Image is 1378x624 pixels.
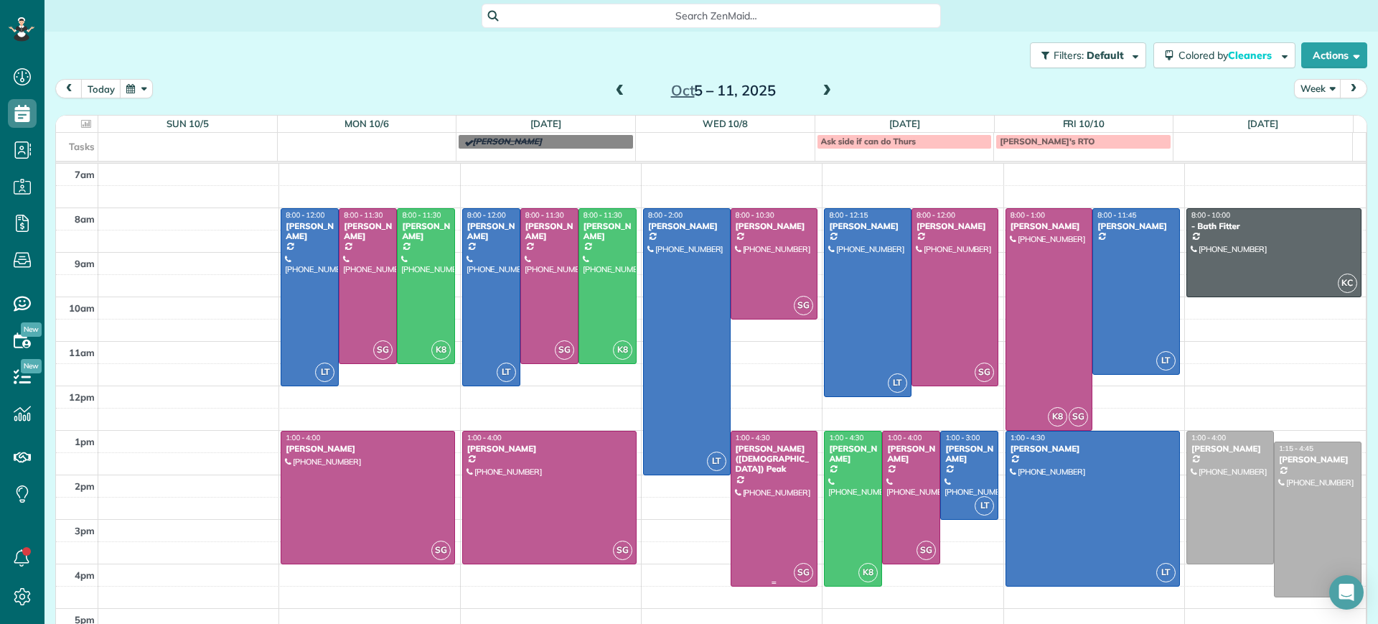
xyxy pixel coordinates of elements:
span: 8:00 - 11:45 [1097,210,1136,220]
span: 4pm [75,569,95,581]
a: Sun 10/5 [167,118,209,129]
div: [PERSON_NAME] [285,444,451,454]
span: 8:00 - 2:00 [648,210,683,220]
span: SG [794,563,813,582]
a: [DATE] [889,118,920,129]
span: 1:00 - 4:30 [736,433,770,442]
span: K8 [858,563,878,582]
span: 12pm [69,391,95,403]
span: 8:00 - 10:30 [736,210,774,220]
span: LT [975,496,994,516]
span: SG [794,296,813,315]
a: [DATE] [1247,118,1278,129]
span: 10am [69,302,95,314]
span: 1:15 - 4:45 [1279,444,1313,453]
span: 8:00 - 11:30 [583,210,622,220]
div: [PERSON_NAME] [916,221,995,231]
span: 11am [69,347,95,358]
a: Wed 10/8 [703,118,749,129]
button: next [1340,79,1367,98]
span: SG [1069,407,1088,427]
div: [PERSON_NAME] [735,221,814,231]
a: Mon 10/6 [344,118,389,129]
span: 1:00 - 4:30 [1011,433,1045,442]
span: 1:00 - 4:00 [1191,433,1226,442]
a: Filters: Default [1023,42,1146,68]
h2: 5 – 11, 2025 [634,83,813,98]
span: 3pm [75,525,95,536]
span: LT [1156,563,1176,582]
span: Colored by [1178,49,1277,62]
span: 7am [75,169,95,180]
span: SG [613,541,632,560]
span: 8:00 - 12:15 [829,210,868,220]
span: 8:00 - 11:30 [402,210,441,220]
span: 1pm [75,436,95,447]
div: [PERSON_NAME] [1097,221,1176,231]
span: K8 [431,340,451,360]
div: [PERSON_NAME] [1010,444,1176,454]
div: [PERSON_NAME] [467,221,516,242]
span: LT [497,363,516,382]
div: [PERSON_NAME] [828,444,878,465]
div: [PERSON_NAME] ([DEMOGRAPHIC_DATA]) Peak [735,444,814,475]
span: 8:00 - 11:30 [344,210,383,220]
span: SG [431,541,451,560]
span: 8am [75,213,95,225]
span: 8:00 - 12:00 [467,210,506,220]
span: 8:00 - 12:00 [286,210,324,220]
span: New [21,322,42,337]
span: SG [917,541,936,560]
button: Filters: Default [1030,42,1146,68]
div: [PERSON_NAME] [1191,444,1270,454]
button: Actions [1301,42,1367,68]
span: 1:00 - 4:00 [887,433,922,442]
span: 8:00 - 11:30 [525,210,564,220]
span: 1:00 - 3:00 [945,433,980,442]
div: Open Intercom Messenger [1329,575,1364,610]
div: [PERSON_NAME] [401,221,451,242]
span: SG [555,340,574,360]
div: [PERSON_NAME] [945,444,994,465]
button: today [81,79,121,98]
span: LT [315,363,334,382]
span: LT [707,452,726,471]
button: Colored byCleaners [1153,42,1295,68]
span: 1:00 - 4:00 [286,433,320,442]
span: K8 [613,340,632,360]
span: LT [1156,351,1176,371]
button: prev [55,79,83,98]
a: Fri 10/10 [1063,118,1105,129]
span: K8 [1048,407,1067,427]
div: [PERSON_NAME] [886,444,936,465]
span: 1:00 - 4:00 [467,433,502,442]
span: 8:00 - 12:00 [917,210,955,220]
div: [PERSON_NAME] [467,444,632,454]
div: [PERSON_NAME] [828,221,907,231]
div: [PERSON_NAME] [285,221,334,242]
span: Filters: [1054,49,1084,62]
span: New [21,359,42,373]
span: SG [373,340,393,360]
div: - Bath Fitter [1191,221,1357,231]
span: Default [1087,49,1125,62]
span: 2pm [75,480,95,492]
div: [PERSON_NAME] [525,221,574,242]
span: 1:00 - 4:30 [829,433,863,442]
button: Week [1294,79,1341,98]
span: 8:00 - 1:00 [1011,210,1045,220]
div: [PERSON_NAME] [1278,455,1357,465]
div: [PERSON_NAME] [1010,221,1089,231]
div: [PERSON_NAME] [647,221,726,231]
span: 8:00 - 10:00 [1191,210,1230,220]
a: [DATE] [530,118,561,129]
span: SG [975,363,994,382]
span: [PERSON_NAME]'s RTO [1000,136,1095,146]
span: KC [1338,274,1357,293]
span: Ask side if can do Thurs [821,136,917,146]
span: Oct [671,81,695,99]
span: 9am [75,258,95,269]
span: Cleaners [1228,49,1274,62]
span: LT [888,373,907,393]
div: [PERSON_NAME] [583,221,632,242]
